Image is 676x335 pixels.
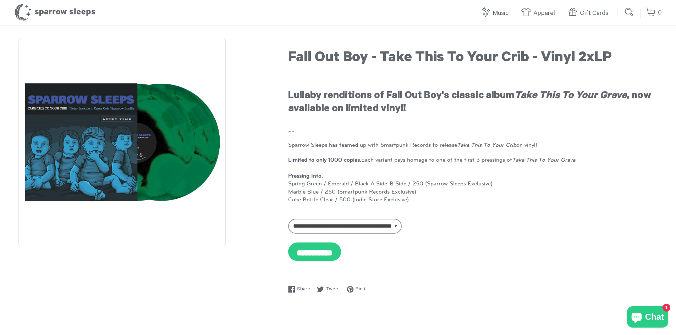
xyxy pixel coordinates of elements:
h3: -- [288,126,658,138]
strong: Lullaby renditions of Fall Out Boy's classic album , now available on limited vinyl! [288,91,651,115]
a: Apparel [521,6,559,21]
em: Take This To Your Crib [457,142,516,148]
span: Each variant pays homage to one of the first 3 pressings of Spring Green / Emerald / Black A Side... [288,157,577,202]
span: Pin it [356,286,367,294]
a: Music [480,6,512,21]
a: Smartpunk Records Exclusive [339,189,414,195]
a: 0 [645,5,662,21]
em: Take This To Your Grave. [512,157,577,163]
inbox-online-store-chat: Shopify online store chat [625,306,670,329]
em: Take This To Your Grave [515,91,627,102]
h1: Sparrow Sleeps [14,4,96,21]
img: Fall Out Boy - Take This To Your Crib - Vinyl 2xLP [18,39,226,246]
strong: Pressing Info: [288,173,323,179]
span: Share [297,286,310,294]
span: Sparrow Sleeps has teamed up with Smartpunk Records to release on vinyl! [288,142,537,148]
h1: Fall Out Boy - Take This To Your Crib - Vinyl 2xLP [288,50,658,68]
strong: Limited to only 1000 copies. [288,157,361,163]
a: Gift Cards [567,6,612,21]
span: Tweet [326,286,340,294]
input: Submit [622,5,637,19]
